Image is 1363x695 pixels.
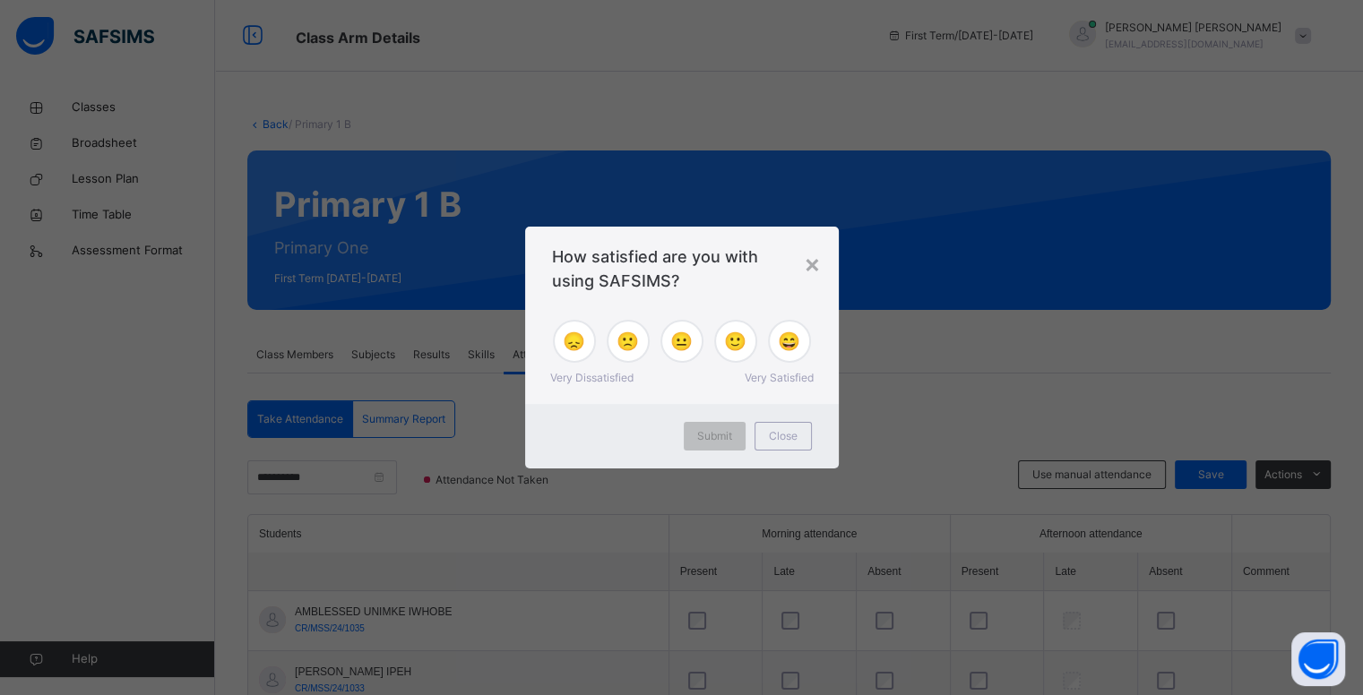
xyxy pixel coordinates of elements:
[804,245,821,282] div: ×
[697,428,732,444] span: Submit
[550,370,634,386] span: Very Dissatisfied
[617,328,639,355] span: 🙁
[552,245,812,293] span: How satisfied are you with using SAFSIMS?
[778,328,800,355] span: 😄
[563,328,585,355] span: 😞
[724,328,746,355] span: 🙂
[1291,632,1345,686] button: Open asap
[670,328,693,355] span: 😐
[769,428,798,444] span: Close
[745,370,814,386] span: Very Satisfied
